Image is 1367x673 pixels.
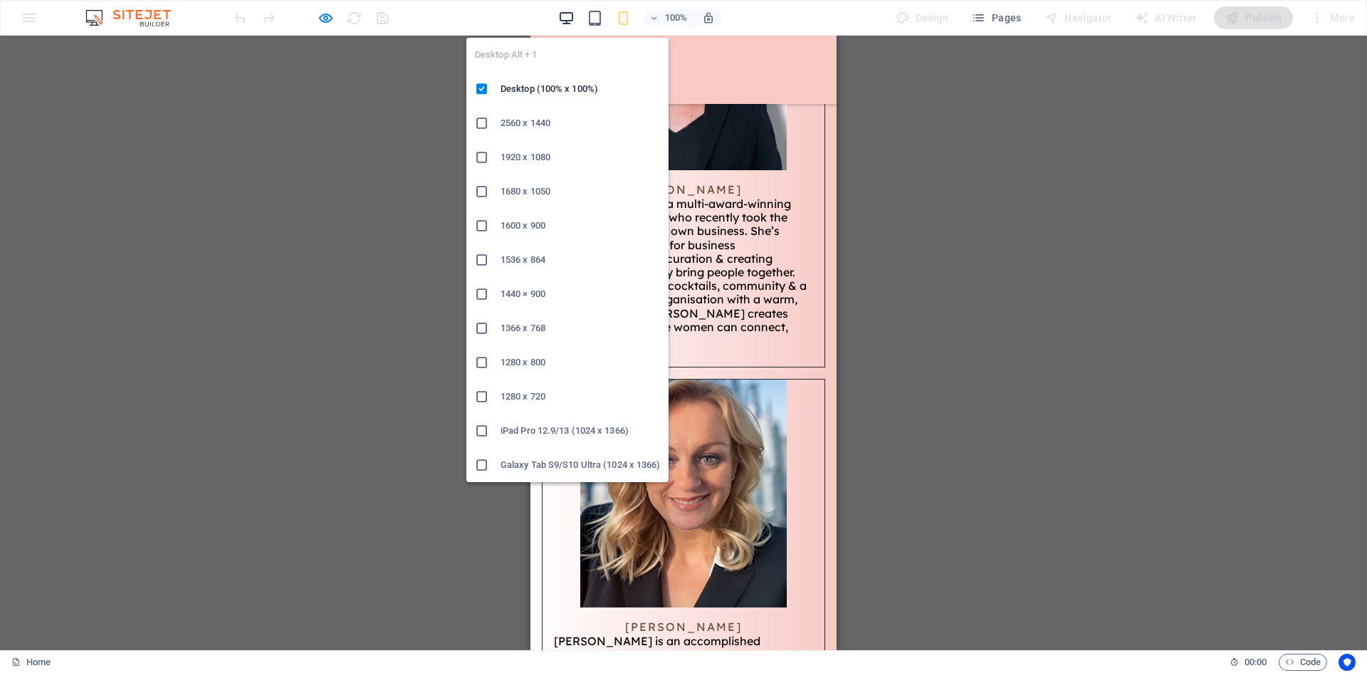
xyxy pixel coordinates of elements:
h6: Session time [1230,654,1267,671]
img: Editor Logo [82,9,189,26]
h3: [PERSON_NAME] [23,146,283,162]
h6: iPad Pro 12.9/13 (1024 x 1366) [501,422,660,439]
h6: 2560 x 1440 [501,115,660,132]
div: Design (Ctrl+Alt+Y) [890,6,955,29]
span: [PERSON_NAME] is a multi-award-winning operations manager who recently took the leap into running... [23,161,279,312]
h6: 1280 x 800 [501,354,660,371]
h6: 1600 x 900 [501,217,660,234]
span: : [1255,657,1257,667]
span: Pages [971,11,1021,25]
h6: Galaxy Tab S9/S10 Ultra (1024 x 1366) [501,457,660,474]
button: Code [1279,654,1327,671]
h6: 1440 × 900 [501,286,660,303]
h6: Desktop (100% x 100%) [501,80,660,98]
button: Click here to leave preview mode and continue editing [317,9,334,26]
span: Code [1285,654,1321,671]
h6: 1536 x 864 [501,251,660,268]
h6: 100% [665,9,688,26]
h6: 1680 x 1050 [501,183,660,200]
i: On resize automatically adjust zoom level to fit chosen device. [702,11,715,24]
h6: 1280 x 720 [501,388,660,405]
span: [DOMAIN_NAME] [11,11,88,21]
h3: [PERSON_NAME] [23,583,283,599]
h6: 1920 x 1080 [501,149,660,166]
a: Home [11,654,51,671]
button: Pages [965,6,1027,29]
button: Usercentrics [1339,654,1356,671]
span: 00 00 [1245,654,1267,671]
h6: 1366 x 768 [501,320,660,337]
button: 100% [644,9,694,26]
